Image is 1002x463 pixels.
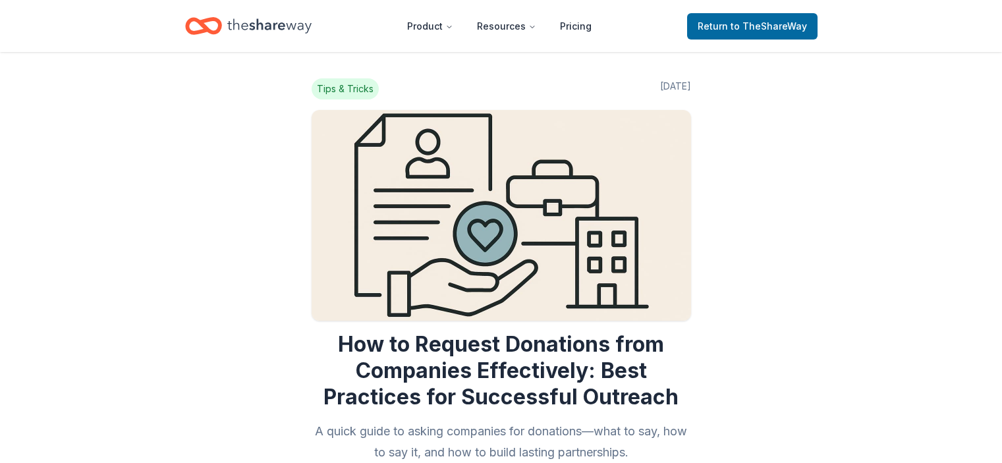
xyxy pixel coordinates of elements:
h1: How to Request Donations from Companies Effectively: Best Practices for Successful Outreach [312,331,691,410]
h2: A quick guide to asking companies for donations—what to say, how to say it, and how to build last... [312,421,691,463]
button: Resources [466,13,547,40]
span: Return [698,18,807,34]
a: Pricing [549,13,602,40]
button: Product [397,13,464,40]
a: Home [185,11,312,41]
nav: Main [397,11,602,41]
span: Tips & Tricks [312,78,379,99]
span: [DATE] [660,78,691,99]
span: to TheShareWay [731,20,807,32]
a: Returnto TheShareWay [687,13,818,40]
img: Image for How to Request Donations from Companies Effectively: Best Practices for Successful Outr... [312,110,691,321]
